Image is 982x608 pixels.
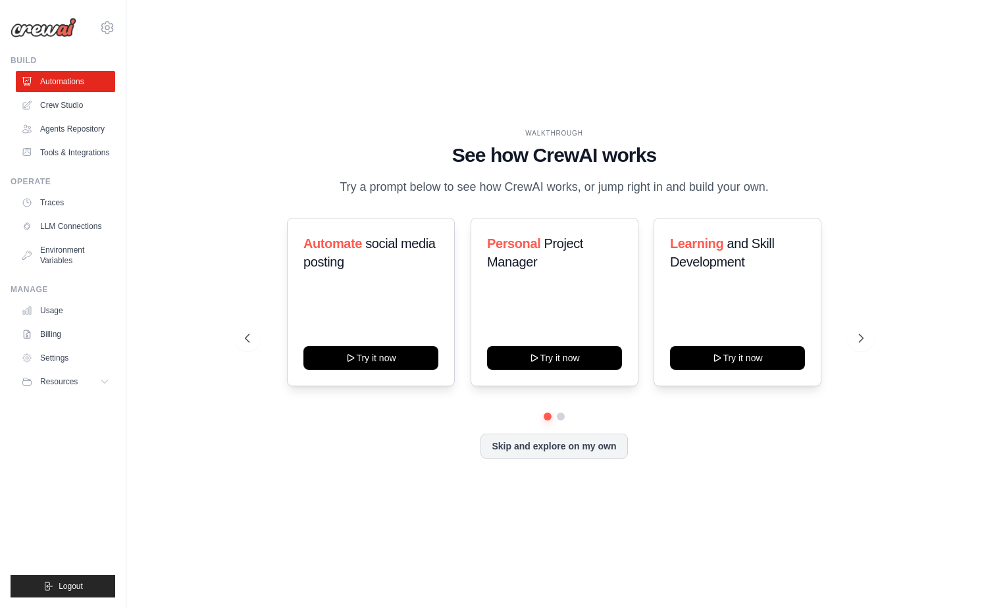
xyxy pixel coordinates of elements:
[16,240,115,271] a: Environment Variables
[245,143,864,167] h1: See how CrewAI works
[11,575,115,597] button: Logout
[16,142,115,163] a: Tools & Integrations
[40,376,78,387] span: Resources
[670,236,723,251] span: Learning
[16,118,115,139] a: Agents Repository
[16,192,115,213] a: Traces
[16,324,115,345] a: Billing
[11,176,115,187] div: Operate
[59,581,83,592] span: Logout
[487,236,540,251] span: Personal
[303,236,436,269] span: social media posting
[11,18,76,38] img: Logo
[487,346,622,370] button: Try it now
[11,55,115,66] div: Build
[480,434,627,459] button: Skip and explore on my own
[16,347,115,368] a: Settings
[670,346,805,370] button: Try it now
[487,236,583,269] span: Project Manager
[245,128,864,138] div: WALKTHROUGH
[333,178,775,197] p: Try a prompt below to see how CrewAI works, or jump right in and build your own.
[303,346,438,370] button: Try it now
[16,371,115,392] button: Resources
[11,284,115,295] div: Manage
[16,71,115,92] a: Automations
[16,95,115,116] a: Crew Studio
[16,216,115,237] a: LLM Connections
[303,236,362,251] span: Automate
[16,300,115,321] a: Usage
